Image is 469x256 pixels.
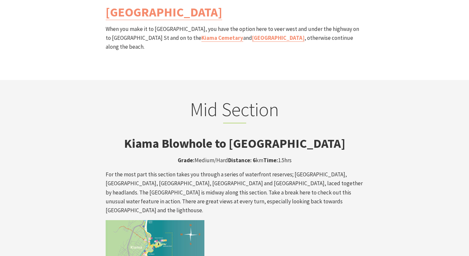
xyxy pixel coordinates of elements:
[106,156,364,165] p: Medium/Hard km 1.5hrs
[106,25,364,52] p: When you make it to [GEOGRAPHIC_DATA], you have the option here to veer west and under the highwa...
[124,136,345,151] strong: Kiama Blowhole to [GEOGRAPHIC_DATA]
[252,34,304,42] a: [GEOGRAPHIC_DATA]
[263,157,278,164] strong: Time:
[228,157,256,164] strong: Distance: 6
[201,34,243,42] a: Kiama Cemetary
[178,157,195,164] strong: Grade:
[106,98,364,124] h2: Mid Section
[106,4,222,20] a: [GEOGRAPHIC_DATA]
[106,170,364,215] p: For the most part this section takes you through a series of waterfront reserves; [GEOGRAPHIC_DAT...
